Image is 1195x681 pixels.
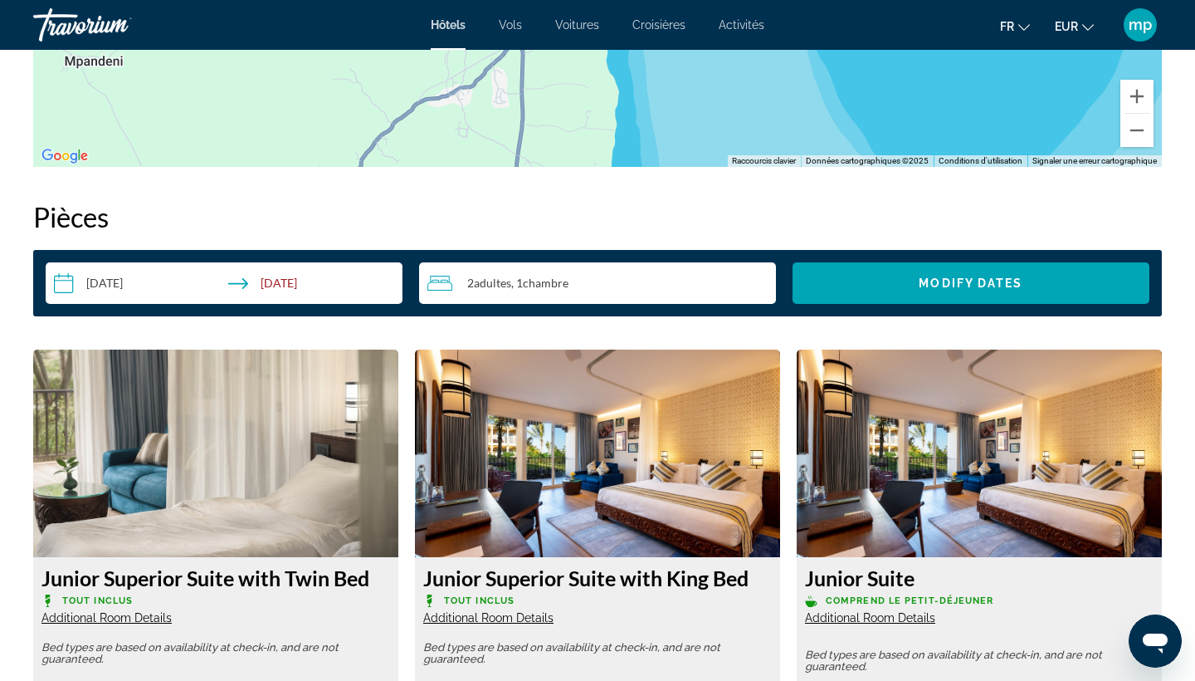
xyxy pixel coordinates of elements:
[523,276,568,290] span: Chambre
[1000,14,1030,38] button: Change language
[805,611,935,625] span: Additional Room Details
[1120,80,1154,113] button: Zoom avant
[41,642,390,665] p: Bed types are based on availability at check-in, and are not guaranteed.
[719,18,764,32] a: Activités
[474,276,511,290] span: Adultes
[41,611,172,625] span: Additional Room Details
[511,277,568,290] span: , 1
[37,145,92,167] a: Ouvrir cette zone dans Google Maps (dans une nouvelle fenêtre)
[732,155,796,167] button: Raccourcis clavier
[415,350,780,557] img: Junior Superior Suite with King Bed
[1129,615,1182,668] iframe: Bouton de lancement de la fenêtre de messagerie
[37,145,92,167] img: Google
[423,642,772,665] p: Bed types are based on availability at check-in, and are not guaranteed.
[1000,20,1014,33] span: fr
[805,649,1154,673] p: Bed types are based on availability at check-in, and are not guaranteed.
[805,566,1154,590] h3: Junior Suite
[33,350,398,557] img: Junior Superior Suite with Twin Bed
[939,156,1022,165] a: Conditions d'utilisation (s'ouvre dans un nouvel onglet)
[467,277,511,290] span: 2
[62,595,133,606] span: Tout inclus
[41,566,390,590] h3: Junior Superior Suite with Twin Bed
[806,156,929,165] span: Données cartographiques ©2025
[1055,14,1094,38] button: Change currency
[423,566,772,590] h3: Junior Superior Suite with King Bed
[632,18,685,32] a: Croisières
[33,3,199,47] a: Travorium
[1032,156,1157,165] a: Signaler une erreur cartographique
[793,262,1149,304] button: Modify Dates
[499,18,522,32] a: Vols
[1119,7,1162,42] button: User Menu
[826,595,994,606] span: Comprend le petit-déjeuner
[555,18,599,32] a: Voitures
[423,611,554,625] span: Additional Room Details
[444,595,515,606] span: Tout inclus
[1120,114,1154,147] button: Zoom arrière
[46,262,1149,304] div: Search widget
[419,262,776,304] button: Travelers: 2 adults, 0 children
[1129,17,1152,33] span: mp
[431,18,466,32] a: Hôtels
[46,262,402,304] button: Select check in and out date
[33,200,1162,233] h2: Pièces
[1055,20,1078,33] span: EUR
[797,350,1162,557] img: Junior Suite
[919,277,1022,290] span: Modify Dates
